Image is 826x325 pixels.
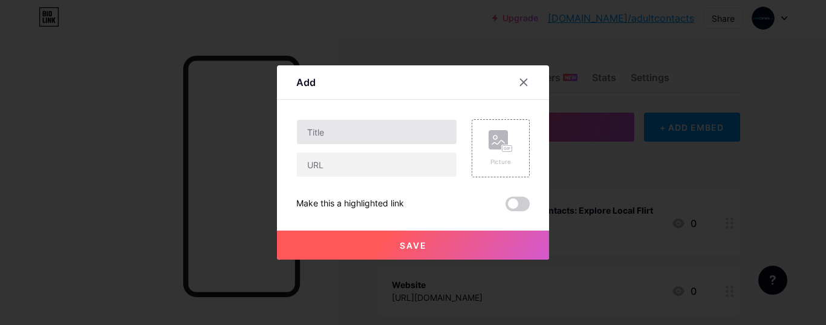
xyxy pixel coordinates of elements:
[489,157,513,166] div: Picture
[400,240,427,251] span: Save
[297,153,457,177] input: URL
[296,197,404,211] div: Make this a highlighted link
[297,120,457,144] input: Title
[277,231,549,260] button: Save
[296,75,316,90] div: Add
